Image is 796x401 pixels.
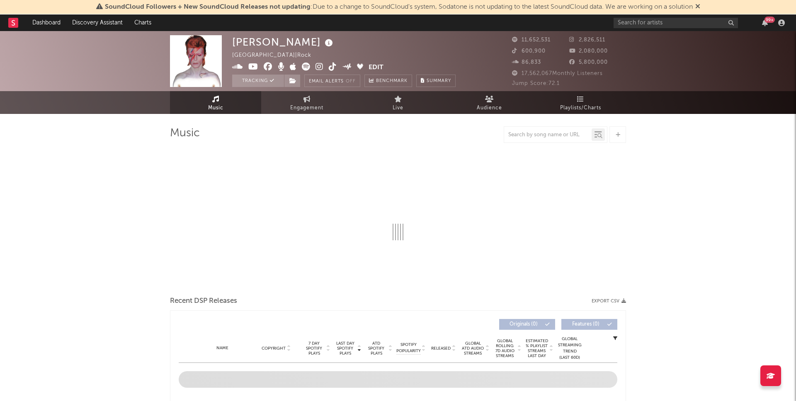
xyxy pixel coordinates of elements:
span: 2,080,000 [569,48,608,54]
span: 11,652,531 [512,37,551,43]
span: Benchmark [376,76,408,86]
a: Benchmark [364,75,412,87]
span: Audience [477,103,502,113]
button: Tracking [232,75,284,87]
span: 17,562,067 Monthly Listeners [512,71,603,76]
input: Search for artists [614,18,738,28]
div: 99 + [764,17,775,23]
button: Email AlertsOff [304,75,360,87]
em: Off [346,79,356,84]
span: Estimated % Playlist Streams Last Day [525,338,548,358]
span: Jump Score: 72.1 [512,81,560,86]
a: Dashboard [27,14,66,31]
div: [PERSON_NAME] [232,35,335,49]
span: : Due to a change to SoundCloud's system, Sodatone is not updating to the latest SoundCloud data.... [105,4,693,10]
a: Engagement [261,91,352,114]
a: Audience [444,91,535,114]
a: Discovery Assistant [66,14,129,31]
span: SoundCloud Followers + New SoundCloud Releases not updating [105,4,311,10]
span: Recent DSP Releases [170,296,237,306]
span: Released [431,346,451,351]
span: Copyright [262,346,286,351]
span: Dismiss [695,4,700,10]
span: Summary [427,79,451,83]
div: Name [195,345,250,351]
span: 600,900 [512,48,546,54]
span: Engagement [290,103,323,113]
div: Global Streaming Trend (Last 60D) [557,336,582,361]
span: Last Day Spotify Plays [334,341,356,356]
a: Playlists/Charts [535,91,626,114]
span: Features ( 0 ) [567,322,605,327]
span: 5,800,000 [569,60,608,65]
button: Edit [369,63,383,73]
span: Spotify Popularity [396,342,421,354]
a: Music [170,91,261,114]
span: 2,826,511 [569,37,605,43]
button: Features(0) [561,319,617,330]
span: Playlists/Charts [560,103,601,113]
span: Global Rolling 7D Audio Streams [493,338,516,358]
span: Global ATD Audio Streams [461,341,484,356]
input: Search by song name or URL [504,132,592,138]
button: Originals(0) [499,319,555,330]
span: ATD Spotify Plays [365,341,387,356]
a: Live [352,91,444,114]
span: 86,833 [512,60,541,65]
span: Music [208,103,223,113]
div: [GEOGRAPHIC_DATA] | Rock [232,51,321,60]
span: Originals ( 0 ) [505,322,543,327]
button: 99+ [762,19,768,26]
span: Live [393,103,403,113]
a: Charts [129,14,157,31]
span: 7 Day Spotify Plays [303,341,325,356]
button: Summary [416,75,456,87]
button: Export CSV [592,299,626,304]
